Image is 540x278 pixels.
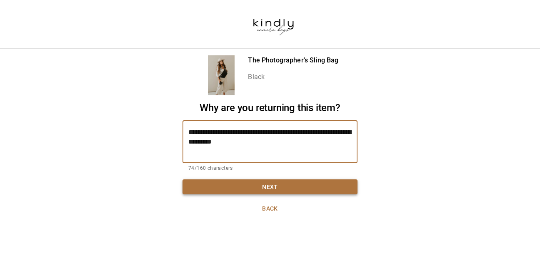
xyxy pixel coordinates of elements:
img: kindlycamerabags.myshopify.com-b37650f6-6cf4-42a0-a808-989f93ebecdf [241,6,305,42]
button: Next [182,179,357,195]
button: Back [182,201,357,216]
p: Black [248,72,338,82]
p: The Photographer's Sling Bag [248,55,338,65]
p: 74/160 characters [188,164,352,173]
h2: Why are you returning this item? [182,102,357,114]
